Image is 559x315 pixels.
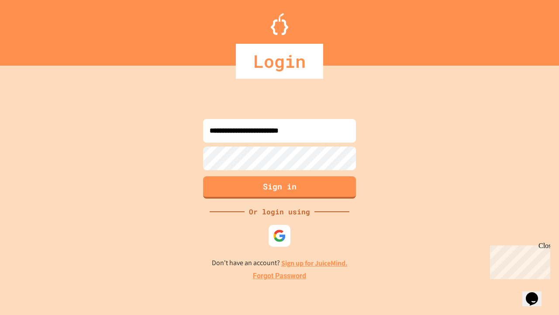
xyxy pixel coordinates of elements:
a: Forgot Password [253,271,306,281]
div: Or login using [245,206,314,217]
p: Don't have an account? [212,258,348,269]
img: Logo.svg [271,13,288,35]
div: Login [236,44,323,79]
iframe: chat widget [522,280,550,306]
div: Chat with us now!Close [3,3,60,56]
img: google-icon.svg [273,229,286,242]
button: Sign in [203,176,356,199]
iframe: chat widget [487,242,550,279]
a: Sign up for JuiceMind. [281,259,348,268]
